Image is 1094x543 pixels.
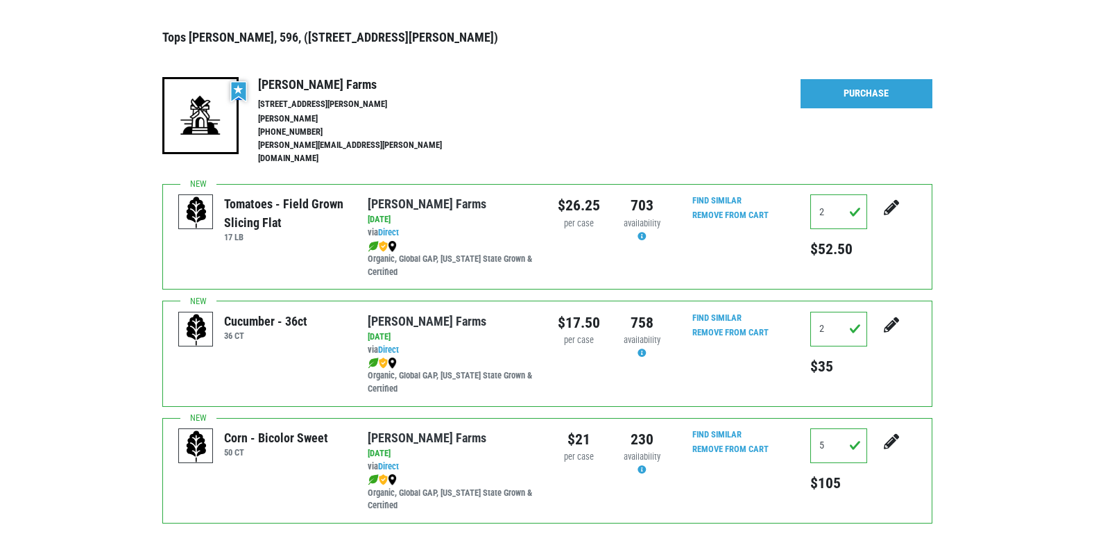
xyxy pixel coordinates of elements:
h5: $105 [810,474,867,492]
h5: $52.50 [810,240,867,258]
div: Tomatoes - Field Grown Slicing Flat [224,194,347,232]
img: map_marker-0e94453035b3232a4d21701695807de9.png [388,241,397,252]
img: placeholder-variety-43d6402dacf2d531de610a020419775a.svg [179,429,214,464]
h5: $35 [810,358,867,376]
li: [PERSON_NAME] [258,112,472,126]
div: [DATE] [368,447,536,460]
div: via [368,460,536,474]
h6: 36 CT [224,331,307,341]
input: Qty [810,194,867,229]
a: Find Similar [692,312,742,323]
div: [DATE] [368,213,536,226]
img: leaf-e5c59151409436ccce96b2ca1b28e03c.png [368,241,379,252]
a: [PERSON_NAME] Farms [368,314,486,328]
a: [PERSON_NAME] Farms [368,197,486,211]
img: leaf-e5c59151409436ccce96b2ca1b28e03c.png [368,474,379,485]
li: [PHONE_NUMBER] [258,126,472,139]
input: Remove From Cart [684,208,777,224]
h4: [PERSON_NAME] Farms [258,77,472,92]
div: via [368,226,536,240]
div: $17.50 [558,312,600,334]
a: Purchase [801,79,932,108]
h3: Tops [PERSON_NAME], 596, ([STREET_ADDRESS][PERSON_NAME]) [162,30,932,45]
li: [PERSON_NAME][EMAIL_ADDRESS][PERSON_NAME][DOMAIN_NAME] [258,139,472,165]
span: availability [624,451,660,462]
div: per case [558,451,600,464]
a: Direct [378,227,399,237]
h6: 17 LB [224,232,347,242]
div: [DATE] [368,331,536,344]
img: leaf-e5c59151409436ccce96b2ca1b28e03c.png [368,358,379,369]
div: Cucumber - 36ct [224,312,307,331]
div: per case [558,217,600,231]
img: safety-e55c860ca8c00a9c171001a62a92dabd.png [379,241,388,252]
a: Direct [378,461,399,471]
input: Qty [810,312,867,346]
input: Qty [810,428,867,463]
div: $26.25 [558,194,600,217]
img: map_marker-0e94453035b3232a4d21701695807de9.png [388,358,397,369]
a: Find Similar [692,195,742,206]
span: availability [624,218,660,228]
a: Direct [378,344,399,355]
img: placeholder-variety-43d6402dacf2d531de610a020419775a.svg [179,195,214,230]
li: [STREET_ADDRESS][PERSON_NAME] [258,98,472,111]
div: via [368,344,536,357]
div: $21 [558,428,600,451]
div: Corn - Bicolor Sweet [224,428,328,447]
div: 230 [621,428,663,451]
div: Organic, Global GAP, [US_STATE] State Grown & Certified [368,474,536,513]
span: availability [624,335,660,345]
input: Remove From Cart [684,442,777,458]
img: safety-e55c860ca8c00a9c171001a62a92dabd.png [379,474,388,485]
div: 758 [621,312,663,334]
h6: 50 CT [224,447,328,458]
img: 19-7441ae2ccb79c876ff41c34f3bd0da69.png [162,77,239,153]
div: Organic, Global GAP, [US_STATE] State Grown & Certified [368,356,536,396]
div: Organic, Global GAP, [US_STATE] State Grown & Certified [368,240,536,279]
input: Remove From Cart [684,325,777,341]
img: map_marker-0e94453035b3232a4d21701695807de9.png [388,474,397,485]
a: Find Similar [692,429,742,440]
div: 703 [621,194,663,217]
img: placeholder-variety-43d6402dacf2d531de610a020419775a.svg [179,312,214,347]
img: safety-e55c860ca8c00a9c171001a62a92dabd.png [379,358,388,369]
div: per case [558,334,600,347]
a: [PERSON_NAME] Farms [368,431,486,445]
